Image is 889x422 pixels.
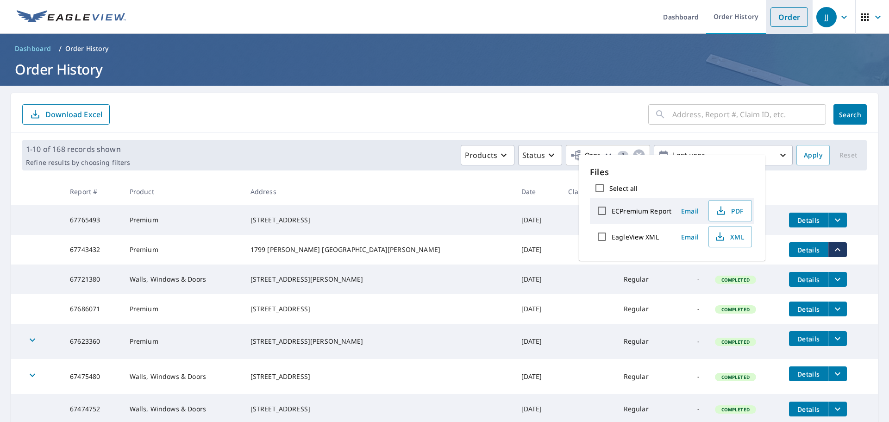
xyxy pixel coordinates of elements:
[828,242,847,257] button: filesDropdownBtn-67743432
[828,402,847,416] button: filesDropdownBtn-67474752
[789,402,828,416] button: detailsBtn-67474752
[816,7,837,27] div: JJ
[789,302,828,316] button: detailsBtn-67686071
[828,366,847,381] button: filesDropdownBtn-67475480
[795,405,822,414] span: Details
[795,216,822,225] span: Details
[679,233,701,241] span: Email
[708,200,752,221] button: PDF
[122,294,243,324] td: Premium
[63,359,122,394] td: 67475480
[679,207,701,215] span: Email
[561,178,616,205] th: Claim ID
[122,178,243,205] th: Product
[15,44,51,53] span: Dashboard
[514,205,561,235] td: [DATE]
[518,145,562,165] button: Status
[716,406,755,413] span: Completed
[714,231,744,242] span: XML
[250,372,507,381] div: [STREET_ADDRESS]
[122,324,243,359] td: Premium
[669,147,777,164] p: Last year
[796,145,830,165] button: Apply
[11,41,55,56] a: Dashboard
[616,265,670,294] td: Regular
[63,324,122,359] td: 67623360
[609,184,638,193] label: Select all
[514,294,561,324] td: [DATE]
[243,178,514,205] th: Address
[616,324,670,359] td: Regular
[616,294,670,324] td: Regular
[63,205,122,235] td: 67765493
[675,204,705,218] button: Email
[514,235,561,265] td: [DATE]
[63,235,122,265] td: 67743432
[465,150,497,161] p: Products
[514,324,561,359] td: [DATE]
[675,230,705,244] button: Email
[795,370,822,378] span: Details
[63,178,122,205] th: Report #
[250,404,507,414] div: [STREET_ADDRESS]
[670,294,707,324] td: -
[828,331,847,346] button: filesDropdownBtn-67623360
[789,272,828,287] button: detailsBtn-67721380
[17,10,126,24] img: EV Logo
[708,226,752,247] button: XML
[250,304,507,314] div: [STREET_ADDRESS]
[789,213,828,227] button: detailsBtn-67765493
[716,339,755,345] span: Completed
[833,104,867,125] button: Search
[63,265,122,294] td: 67721380
[122,235,243,265] td: Premium
[716,374,755,380] span: Completed
[612,207,671,215] label: ECPremium Report
[250,245,507,254] div: 1799 [PERSON_NAME] [GEOGRAPHIC_DATA][PERSON_NAME]
[11,60,878,79] h1: Order History
[122,359,243,394] td: Walls, Windows & Doors
[618,152,628,158] span: 1
[514,178,561,205] th: Date
[122,265,243,294] td: Walls, Windows & Doors
[716,277,755,283] span: Completed
[804,150,822,161] span: Apply
[828,302,847,316] button: filesDropdownBtn-67686071
[250,275,507,284] div: [STREET_ADDRESS][PERSON_NAME]
[670,265,707,294] td: -
[716,306,755,313] span: Completed
[841,110,859,119] span: Search
[795,275,822,284] span: Details
[59,43,62,54] li: /
[590,166,754,178] p: Files
[770,7,808,27] a: Order
[522,150,545,161] p: Status
[45,109,102,120] p: Download Excel
[63,294,122,324] td: 67686071
[514,265,561,294] td: [DATE]
[514,359,561,394] td: [DATE]
[250,215,507,225] div: [STREET_ADDRESS]
[795,246,822,254] span: Details
[789,366,828,381] button: detailsBtn-67475480
[828,272,847,287] button: filesDropdownBtn-67721380
[26,158,130,167] p: Refine results by choosing filters
[714,205,744,216] span: PDF
[65,44,109,53] p: Order History
[789,242,828,257] button: detailsBtn-67743432
[654,145,793,165] button: Last year
[612,233,659,241] label: EagleView XML
[26,144,130,155] p: 1-10 of 168 records shown
[828,213,847,227] button: filesDropdownBtn-67765493
[670,359,707,394] td: -
[795,305,822,314] span: Details
[250,337,507,346] div: [STREET_ADDRESS][PERSON_NAME]
[566,145,650,165] button: Orgs1
[670,324,707,359] td: -
[11,41,878,56] nav: breadcrumb
[789,331,828,346] button: detailsBtn-67623360
[461,145,514,165] button: Products
[672,101,826,127] input: Address, Report #, Claim ID, etc.
[570,150,601,161] span: Orgs
[22,104,110,125] button: Download Excel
